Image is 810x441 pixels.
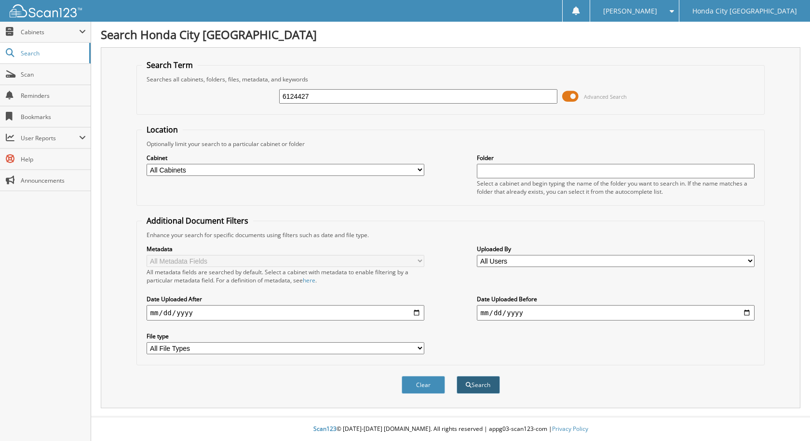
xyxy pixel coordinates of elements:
h1: Search Honda City [GEOGRAPHIC_DATA] [101,27,800,42]
button: Clear [402,376,445,394]
div: Select a cabinet and begin typing the name of the folder you want to search in. If the name match... [477,179,755,196]
input: end [477,305,755,321]
iframe: Chat Widget [762,395,810,441]
input: start [147,305,425,321]
div: All metadata fields are searched by default. Select a cabinet with metadata to enable filtering b... [147,268,425,284]
label: Date Uploaded After [147,295,425,303]
label: Date Uploaded Before [477,295,755,303]
span: Reminders [21,92,86,100]
span: Announcements [21,176,86,185]
label: Cabinet [147,154,425,162]
a: Privacy Policy [552,425,588,433]
button: Search [457,376,500,394]
div: Optionally limit your search to a particular cabinet or folder [142,140,760,148]
legend: Search Term [142,60,198,70]
a: here [303,276,315,284]
div: © [DATE]-[DATE] [DOMAIN_NAME]. All rights reserved | appg03-scan123-com | [91,417,810,441]
label: Uploaded By [477,245,755,253]
legend: Location [142,124,183,135]
span: Advanced Search [584,93,627,100]
span: Scan123 [313,425,337,433]
div: Enhance your search for specific documents using filters such as date and file type. [142,231,760,239]
span: Bookmarks [21,113,86,121]
span: [PERSON_NAME] [603,8,657,14]
label: Metadata [147,245,425,253]
img: scan123-logo-white.svg [10,4,82,17]
span: Scan [21,70,86,79]
span: Search [21,49,84,57]
span: Honda City [GEOGRAPHIC_DATA] [692,8,797,14]
legend: Additional Document Filters [142,215,253,226]
span: Cabinets [21,28,79,36]
div: Searches all cabinets, folders, files, metadata, and keywords [142,75,760,83]
span: Help [21,155,86,163]
label: Folder [477,154,755,162]
label: File type [147,332,425,340]
span: User Reports [21,134,79,142]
